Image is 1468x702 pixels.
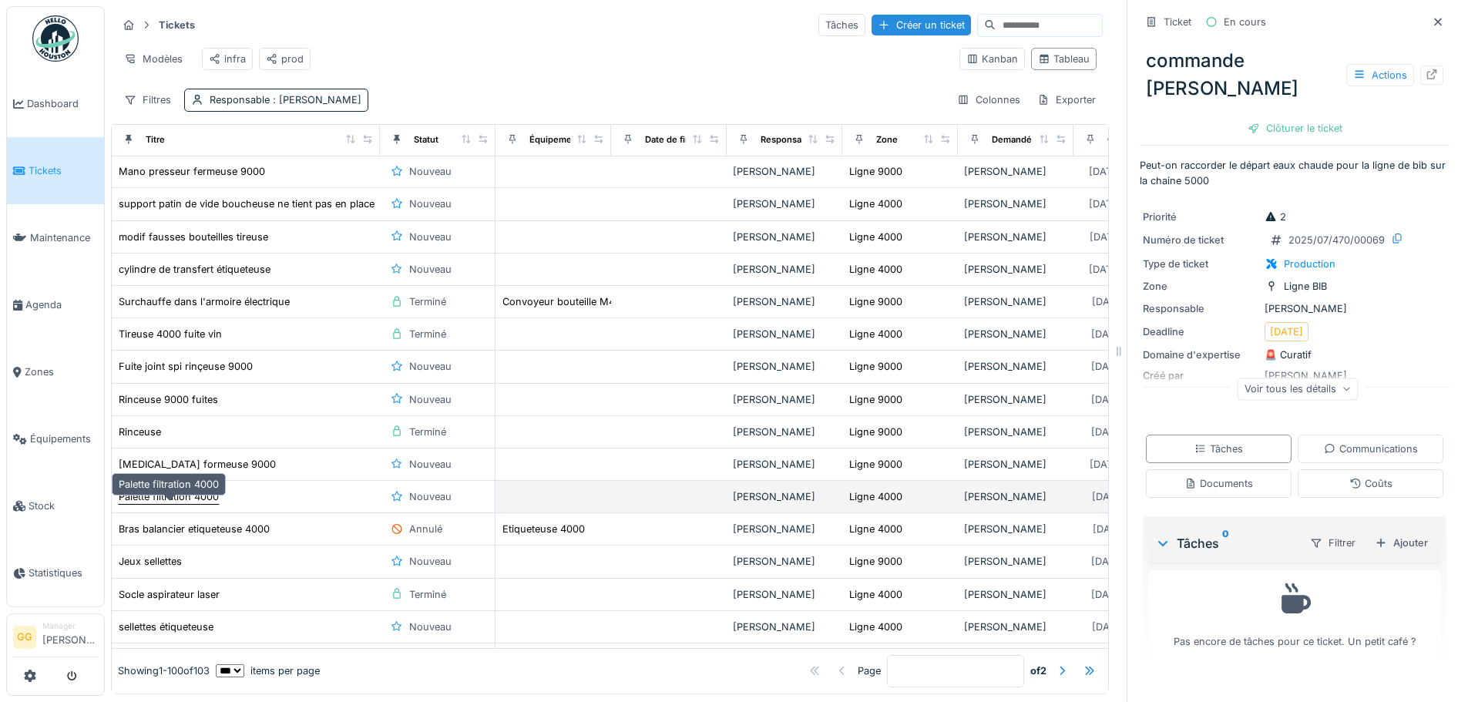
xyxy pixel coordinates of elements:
div: [PERSON_NAME] [964,294,1067,309]
div: Ligne 9000 [849,294,902,309]
div: [PERSON_NAME] [733,359,836,374]
div: Numéro de ticket [1143,233,1258,247]
div: Créer un ticket [872,15,971,35]
div: Rinceuse 9000 fuites [119,392,218,407]
div: Ligne 9000 [849,425,902,439]
a: GG Manager[PERSON_NAME] [13,620,98,657]
div: Type de ticket [1143,257,1258,271]
div: Tâches [1155,534,1297,553]
div: [DATE] @ 10:12:10 [1092,294,1171,309]
div: Kanban [966,52,1018,66]
div: Tableau [1038,52,1090,66]
div: Exporter [1030,89,1103,111]
div: [PERSON_NAME] [964,327,1067,341]
div: Zone [1143,279,1258,294]
div: Terminé [409,327,446,341]
div: [PERSON_NAME] [733,522,836,536]
div: Deadline [1143,324,1258,339]
div: Domaine d'expertise [1143,348,1258,362]
div: [DATE] @ 13:12:47 [1091,554,1171,569]
div: [DATE] @ 13:15:41 [1092,620,1171,634]
div: [PERSON_NAME] [964,196,1067,211]
div: Ligne 4000 [849,262,902,277]
a: Agenda [7,271,104,338]
div: 2 [1265,210,1286,224]
div: [PERSON_NAME] [733,489,836,504]
div: [DATE] @ 09:33:43 [1089,262,1174,277]
img: Badge_color-CXgf-gQk.svg [32,15,79,62]
div: Mano presseur fermeuse 9000 [119,164,265,179]
div: Filtres [117,89,178,111]
p: Peut-on raccorder le départ eaux chaude pour la ligne de bib sur la chaine 5000 [1140,158,1450,187]
div: Nouveau [409,554,452,569]
div: [PERSON_NAME] [964,262,1067,277]
div: [DATE] @ 08:09:48 [1089,196,1174,211]
div: [PERSON_NAME] [733,327,836,341]
div: Annulé [409,522,442,536]
div: [DATE] @ 13:10:19 [1092,489,1171,504]
div: Ligne 9000 [849,392,902,407]
div: [PERSON_NAME] [733,392,836,407]
div: Ligne 4000 [849,522,902,536]
div: support patin de vide boucheuse ne tient pas en place [119,196,375,211]
div: [PERSON_NAME] [1143,301,1446,316]
strong: Tickets [153,18,201,32]
div: Nouveau [409,262,452,277]
div: Nouveau [409,359,452,374]
div: [PERSON_NAME] [964,230,1067,244]
div: Modèles [117,48,190,70]
div: sellettes étiqueteuse [119,620,213,634]
li: [PERSON_NAME] [42,620,98,653]
div: Surchauffe dans l'armoire électrique [119,294,290,309]
div: 2025/07/470/00069 [1288,233,1385,247]
div: Coûts [1349,476,1392,491]
div: Ligne 4000 [849,196,902,211]
div: [PERSON_NAME] [733,196,836,211]
div: items per page [216,663,320,678]
span: : [PERSON_NAME] [270,94,361,106]
div: [PERSON_NAME] [733,294,836,309]
div: Priorité [1143,210,1258,224]
span: Stock [29,499,98,513]
div: [DATE] @ 08:07:44 [1089,164,1174,179]
span: Zones [25,364,98,379]
div: Ligne 4000 [849,587,902,602]
div: Ligne 4000 [849,620,902,634]
div: [DATE] [1270,324,1303,339]
div: Ligne BIB [1284,279,1327,294]
div: [PERSON_NAME] [964,392,1067,407]
div: [DATE] @ 10:18:47 [1091,392,1171,407]
div: Terminé [409,587,446,602]
div: Fuite joint spi rinçeuse 9000 [119,359,253,374]
div: [PERSON_NAME] [733,164,836,179]
div: Tireuse 4000 fuite vin [119,327,222,341]
sup: 0 [1222,534,1229,553]
div: [PERSON_NAME] [964,489,1067,504]
strong: of 2 [1030,663,1046,678]
div: Clôturer le ticket [1241,118,1349,139]
div: Responsable [210,92,361,107]
li: GG [13,626,36,649]
span: Agenda [25,297,98,312]
div: Palette filtration 4000 [119,489,219,504]
div: Page [858,663,881,678]
div: Nouveau [409,196,452,211]
div: Manager [42,620,98,632]
div: Socle aspirateur laser [119,587,220,602]
div: Convoyeur bouteille M4 [502,294,615,309]
div: Palette filtration 4000 [112,473,226,495]
div: Tâches [1194,442,1243,456]
div: Nouveau [409,457,452,472]
span: Tickets [29,163,98,178]
div: modif fausses bouteilles tireuse [119,230,268,244]
div: Responsable [1143,301,1258,316]
div: Ajouter [1369,532,1434,553]
div: prod [266,52,304,66]
div: Ligne 9000 [849,164,902,179]
div: [DATE] @ 08:13:33 [1090,230,1173,244]
div: [PERSON_NAME] [733,587,836,602]
a: Tickets [7,137,104,204]
div: Documents [1184,476,1253,491]
div: [DATE] @ 13:11:37 [1093,522,1171,536]
div: Nouveau [409,620,452,634]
